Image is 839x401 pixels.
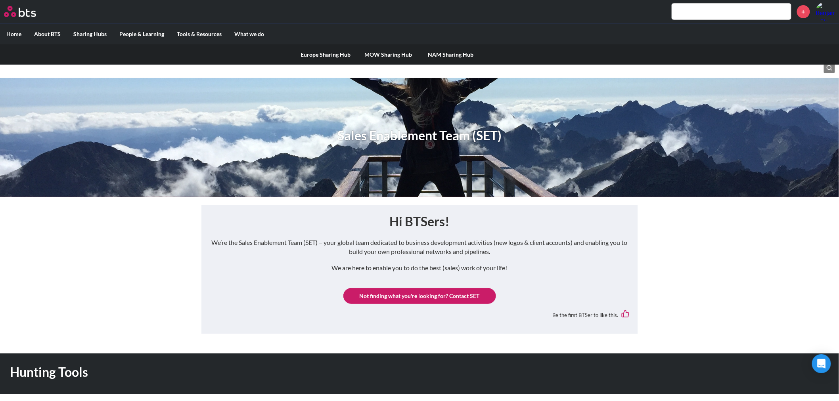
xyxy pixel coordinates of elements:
em: We’re the Sales Enablement Team (SET) – your global team dedicated to business development activi... [212,239,628,255]
div: Open Intercom Messenger [812,354,831,373]
label: Sharing Hubs [67,24,113,44]
label: What we do [228,24,270,44]
h1: Sales Enablement Team (SET) [337,127,502,145]
a: Go home [4,6,51,17]
label: About BTS [28,24,67,44]
em: We are here to enable you to do the best (sales) work of your life! [332,264,508,271]
a: Not finding what you're looking for? Contact SET [343,288,496,304]
label: Tools & Resources [170,24,228,44]
a: Profile [816,2,835,21]
label: People & Learning [113,24,170,44]
h1: Hi BTSers! [209,213,630,231]
img: Benjamin Wilcock [816,2,835,21]
a: + [797,5,810,18]
h1: Hunting Tools [10,363,583,381]
img: BTS Logo [4,6,36,17]
div: Be the first BTSer to like this. [209,304,630,326]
